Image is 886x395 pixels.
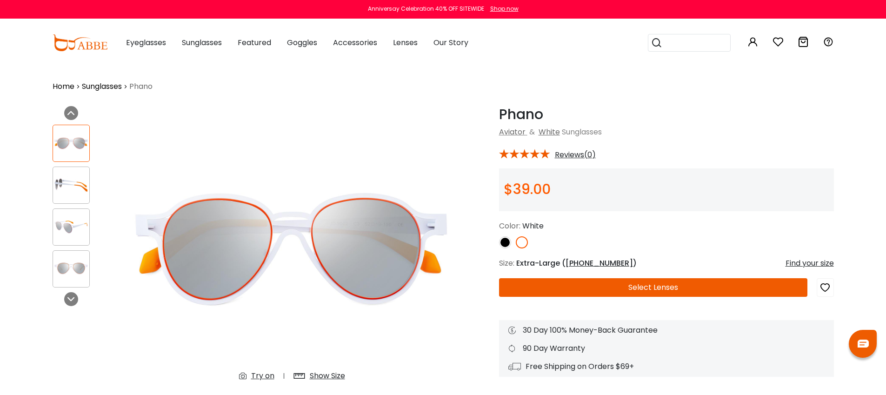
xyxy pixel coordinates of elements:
[53,81,74,92] a: Home
[53,260,89,278] img: Phano White Metal Sunglasses , NosePads Frames from ABBE Glasses
[527,127,537,137] span: &
[555,151,596,159] span: Reviews(0)
[129,81,153,92] span: Phano
[499,106,834,123] h1: Phano
[566,258,633,268] span: [PHONE_NUMBER]
[53,176,89,194] img: Phano White Metal Sunglasses , NosePads Frames from ABBE Glasses
[786,258,834,269] div: Find your size
[508,343,825,354] div: 90 Day Warranty
[499,127,526,137] a: Aviator
[238,37,271,48] span: Featured
[53,134,89,152] img: Phano White Metal Sunglasses , NosePads Frames from ABBE Glasses
[499,278,807,297] button: Select Lenses
[310,370,345,382] div: Show Size
[251,370,274,382] div: Try on
[508,325,825,336] div: 30 Day 100% Money-Back Guarantee
[368,5,484,13] div: Anniversay Celebration 40% OFF SITEWIDE
[287,37,317,48] span: Goggles
[508,361,825,372] div: Free Shipping on Orders $69+
[504,179,551,199] span: $39.00
[53,34,107,51] img: abbeglasses.com
[490,5,519,13] div: Shop now
[333,37,377,48] span: Accessories
[433,37,468,48] span: Our Story
[122,106,462,389] img: Phano White Metal Sunglasses , NosePads Frames from ABBE Glasses
[539,127,560,137] a: White
[53,218,89,236] img: Phano White Metal Sunglasses , NosePads Frames from ABBE Glasses
[486,5,519,13] a: Shop now
[182,37,222,48] span: Sunglasses
[499,221,520,231] span: Color:
[516,258,637,268] span: Extra-Large ( )
[126,37,166,48] span: Eyeglasses
[858,340,869,348] img: chat
[522,221,544,231] span: White
[393,37,418,48] span: Lenses
[562,127,602,137] span: Sunglasses
[499,258,514,268] span: Size:
[82,81,122,92] a: Sunglasses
